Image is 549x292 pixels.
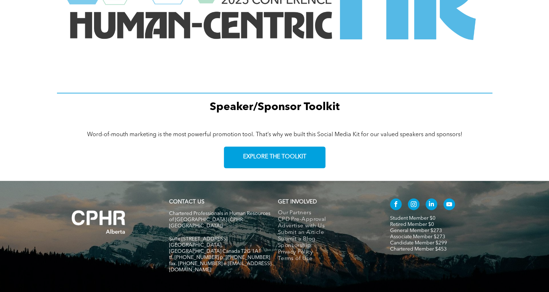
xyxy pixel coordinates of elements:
[390,216,435,221] a: Student Member $0
[426,198,437,212] a: linkedin
[169,255,270,260] span: tf. [PHONE_NUMBER] p. [PHONE_NUMBER]
[390,222,434,227] a: Retired Member $0
[169,199,204,205] a: CONTACT US
[278,249,375,256] a: Privacy Policy
[278,256,375,262] a: Terms of Use
[278,199,317,205] span: GET INVOLVED
[224,146,325,168] a: EXPLORE THE TOOLKIT
[210,102,340,113] span: Speaker/Sponsor Toolkit
[169,211,270,228] span: Chartered Professionals in Human Resources of [GEOGRAPHIC_DATA] (CPHR [GEOGRAPHIC_DATA])
[87,132,462,138] span: Word-of-mouth marketing is the most powerful promotion tool. That’s why we built this Social Medi...
[390,247,447,252] a: Chartered Member $453
[390,240,447,246] a: Candidate Member $299
[169,261,271,272] span: fax. [PHONE_NUMBER] e:[EMAIL_ADDRESS][DOMAIN_NAME]
[390,198,402,212] a: facebook
[243,154,306,161] span: EXPLORE THE TOOLKIT
[169,243,261,254] span: [GEOGRAPHIC_DATA], [GEOGRAPHIC_DATA] Canada T2G 1A1
[390,228,442,233] a: General Member $273
[408,198,419,212] a: instagram
[57,195,140,248] img: A white background with a few lines on it
[169,236,228,242] span: Suite [STREET_ADDRESS]
[278,216,375,223] a: CPD Pre-Approval
[390,234,445,239] a: Associate Member $273
[278,236,375,243] a: Submit a Blog
[278,210,375,216] a: Our Partners
[278,230,375,236] a: Submit an Article
[443,198,455,212] a: youtube
[278,223,375,230] a: Advertise with Us
[278,243,375,249] a: Sponsorship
